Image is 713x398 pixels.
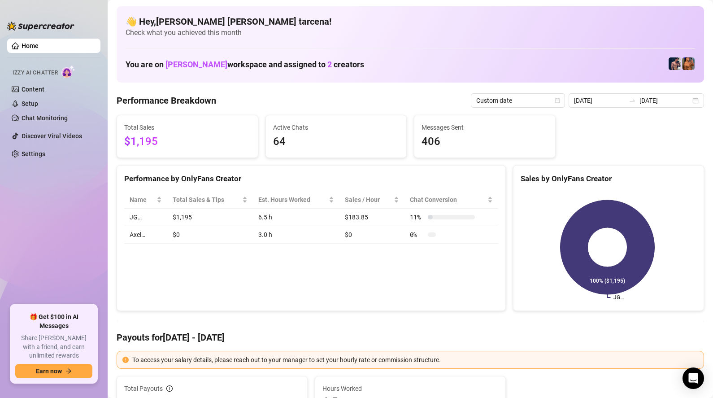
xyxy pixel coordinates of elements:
[126,15,695,28] h4: 👋 Hey, [PERSON_NAME] [PERSON_NAME] tarcena !
[683,367,704,389] div: Open Intercom Messenger
[339,226,405,244] td: $0
[167,226,253,244] td: $0
[322,384,498,394] span: Hours Worked
[22,100,38,107] a: Setup
[22,132,82,140] a: Discover Viral Videos
[124,173,498,185] div: Performance by OnlyFans Creator
[629,97,636,104] span: swap-right
[345,195,392,205] span: Sales / Hour
[273,133,400,150] span: 64
[124,122,251,132] span: Total Sales
[124,191,167,209] th: Name
[476,94,560,107] span: Custom date
[629,97,636,104] span: to
[124,226,167,244] td: Axel…
[126,28,695,38] span: Check what you achieved this month
[22,42,39,49] a: Home
[13,69,58,77] span: Izzy AI Chatter
[15,313,92,330] span: 🎁 Get $100 in AI Messages
[253,226,339,244] td: 3.0 h
[273,122,400,132] span: Active Chats
[253,209,339,226] td: 6.5 h
[36,367,62,375] span: Earn now
[339,209,405,226] td: $183.85
[339,191,405,209] th: Sales / Hour
[7,22,74,31] img: logo-BBDzfeDw.svg
[613,294,624,301] text: JG…
[422,122,548,132] span: Messages Sent
[410,230,424,240] span: 0 %
[132,355,698,365] div: To access your salary details, please reach out to your manager to set your hourly rate or commis...
[404,191,498,209] th: Chat Conversion
[22,114,68,122] a: Chat Monitoring
[165,60,227,69] span: [PERSON_NAME]
[422,133,548,150] span: 406
[122,357,129,363] span: exclamation-circle
[682,57,695,70] img: JG
[167,209,253,226] td: $1,195
[410,212,424,222] span: 11 %
[669,57,681,70] img: Axel
[327,60,332,69] span: 2
[65,368,72,374] span: arrow-right
[61,65,75,78] img: AI Chatter
[124,384,163,394] span: Total Payouts
[639,96,691,105] input: End date
[521,173,696,185] div: Sales by OnlyFans Creator
[126,60,364,70] h1: You are on workspace and assigned to creators
[22,86,44,93] a: Content
[124,133,251,150] span: $1,195
[130,195,155,205] span: Name
[166,385,173,392] span: info-circle
[173,195,240,205] span: Total Sales & Tips
[555,98,560,103] span: calendar
[117,331,704,344] h4: Payouts for [DATE] - [DATE]
[15,364,92,378] button: Earn nowarrow-right
[258,195,326,205] div: Est. Hours Worked
[15,334,92,360] span: Share [PERSON_NAME] with a friend, and earn unlimited rewards
[167,191,253,209] th: Total Sales & Tips
[117,94,216,107] h4: Performance Breakdown
[124,209,167,226] td: JG…
[22,150,45,157] a: Settings
[574,96,625,105] input: Start date
[410,195,486,205] span: Chat Conversion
